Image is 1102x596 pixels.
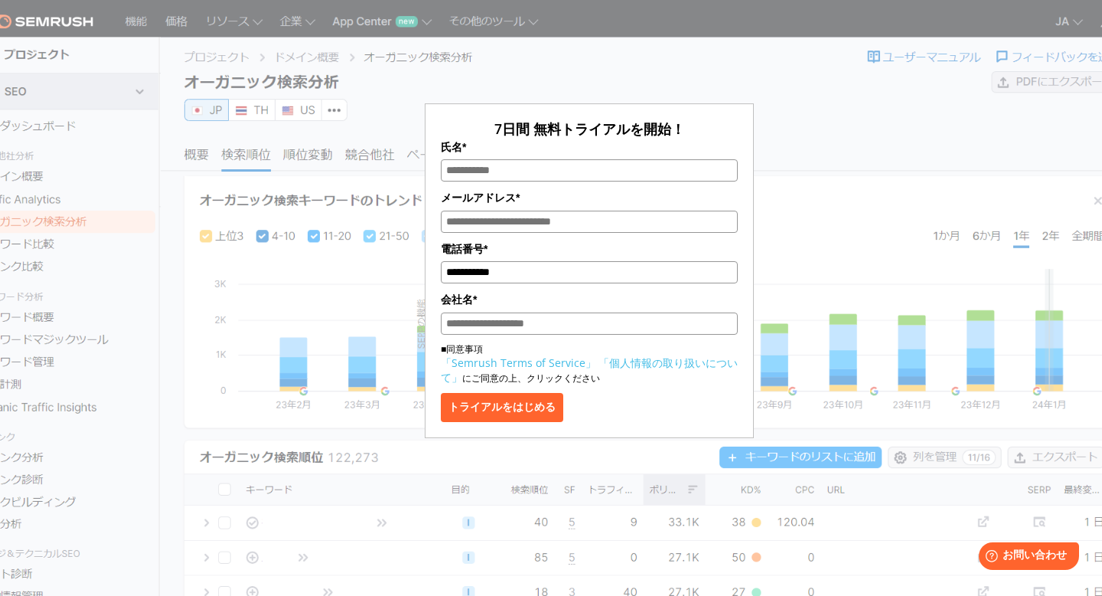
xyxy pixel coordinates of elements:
[441,393,563,422] button: トライアルをはじめる
[494,120,685,138] span: 7日間 無料トライアルを開始！
[441,189,738,206] label: メールアドレス*
[441,241,738,257] label: 電話番号*
[441,355,596,370] a: 「Semrush Terms of Service」
[441,342,738,385] p: ■同意事項 にご同意の上、クリックください
[966,536,1085,579] iframe: Help widget launcher
[441,355,738,385] a: 「個人情報の取り扱いについて」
